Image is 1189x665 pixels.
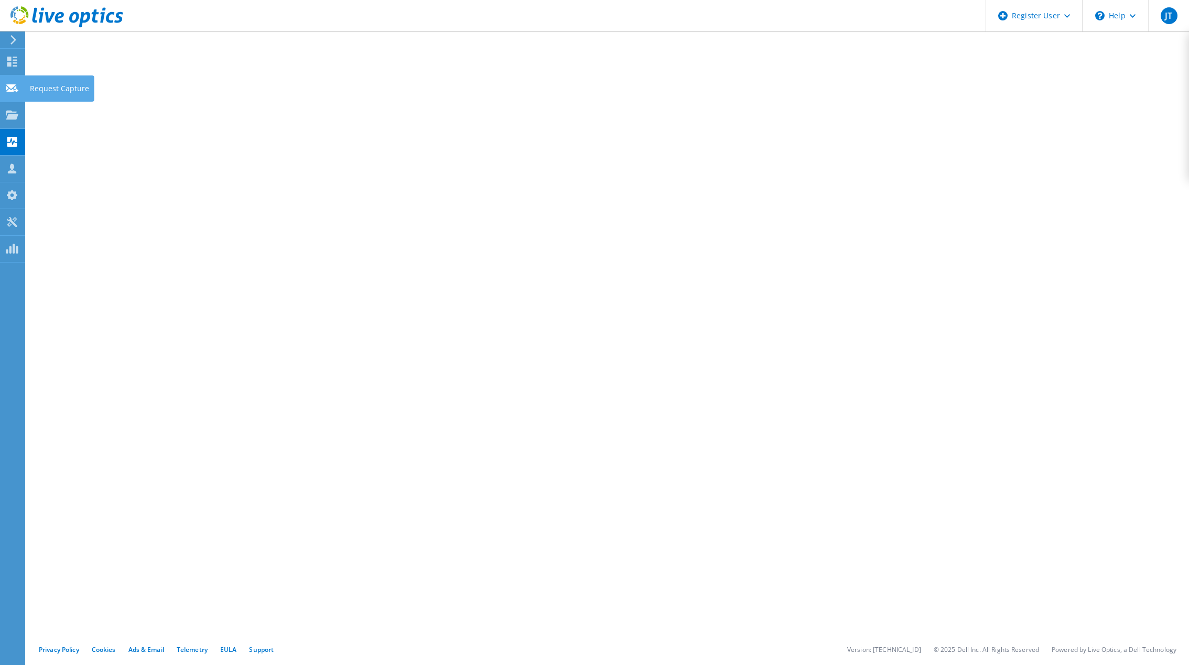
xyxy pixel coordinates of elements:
a: EULA [220,645,236,654]
svg: \n [1095,11,1105,20]
li: Version: [TECHNICAL_ID] [847,645,921,654]
div: Request Capture [25,75,94,102]
a: Ads & Email [128,645,164,654]
span: JT [1161,7,1177,24]
a: Support [249,645,274,654]
a: Privacy Policy [39,645,79,654]
a: Telemetry [177,645,208,654]
li: © 2025 Dell Inc. All Rights Reserved [934,645,1039,654]
a: Cookies [92,645,116,654]
li: Powered by Live Optics, a Dell Technology [1052,645,1176,654]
